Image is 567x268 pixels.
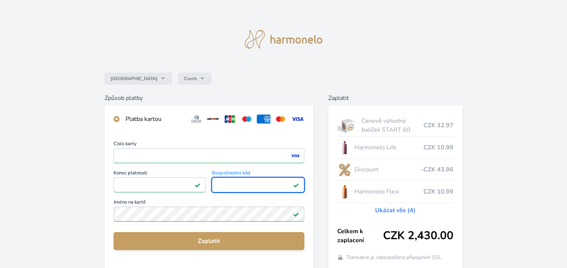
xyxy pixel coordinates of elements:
[355,165,421,174] span: Discount
[290,115,304,124] img: visa.svg
[290,152,300,159] img: visa
[117,180,203,190] iframe: Iframe pro datum vypršení platnosti
[120,237,298,246] span: Zaplatit
[293,211,299,217] img: Platné pole
[114,200,304,207] span: Jméno na kartě
[105,94,313,103] h6: Způsob platby
[245,30,323,49] img: logo.svg
[337,227,383,245] span: Celkem k zaplacení
[223,115,237,124] img: jcb.svg
[126,115,184,124] div: Platba kartou
[362,116,423,134] span: Cenově výhodný balíček START 60
[114,232,304,250] button: Zaplatit
[240,115,254,124] img: maestro.svg
[423,121,453,130] span: CZK 32.97
[346,254,442,261] span: Transakce je zabezpečena připojením SSL
[337,160,352,179] img: discount-lo.png
[355,187,423,196] span: Harmonelo Flexi
[293,182,299,188] img: Platné pole
[337,116,359,135] img: start.jpg
[337,138,352,157] img: CLEAN_LIFE_se_stinem_x-lo.jpg
[117,150,301,161] iframe: Iframe pro číslo karty
[114,171,206,177] span: Konec platnosti
[111,76,157,82] span: [GEOGRAPHIC_DATA]
[114,141,304,148] span: Číslo karty
[423,187,453,196] span: CZK 10.99
[375,206,416,215] a: Ukázat vše (4)
[212,171,304,177] span: Bezpečnostní kód
[274,115,287,124] img: mc.svg
[337,182,352,201] img: CLEAN_FLEXI_se_stinem_x-hi_(1)-lo.jpg
[178,73,211,85] button: Czech
[194,182,200,188] img: Platné pole
[190,115,203,124] img: diners.svg
[105,73,172,85] button: [GEOGRAPHIC_DATA]
[328,94,462,103] h6: Zaplatit
[206,115,220,124] img: discover.svg
[421,165,453,174] span: -CZK 43.96
[355,143,423,152] span: Harmonelo Life
[215,180,301,190] iframe: Iframe pro bezpečnostní kód
[114,207,304,222] input: Jméno na kartěPlatné pole
[257,115,271,124] img: amex.svg
[184,76,197,82] span: Czech
[383,229,453,243] span: CZK 2,430.00
[423,143,453,152] span: CZK 10.99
